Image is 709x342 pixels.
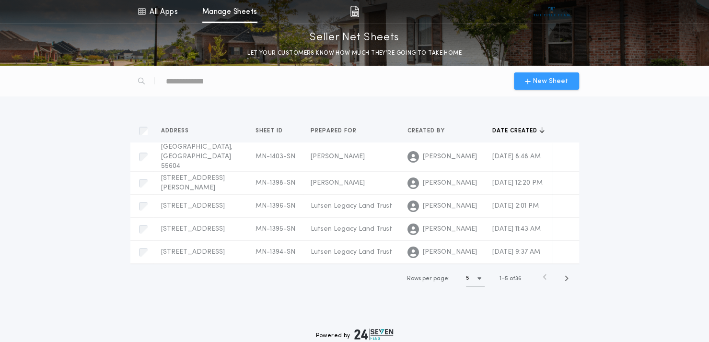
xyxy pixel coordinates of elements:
[492,248,540,256] span: [DATE] 9:37 AM
[407,276,450,282] span: Rows per page:
[256,127,285,135] span: Sheet ID
[492,225,541,233] span: [DATE] 11:43 AM
[423,224,477,234] span: [PERSON_NAME]
[492,127,539,135] span: Date created
[407,127,447,135] span: Created by
[466,271,485,286] button: 5
[492,126,545,136] button: Date created
[256,248,295,256] span: MN-1394-SN
[350,6,359,17] img: img
[161,127,191,135] span: Address
[161,143,232,170] span: [GEOGRAPHIC_DATA], [GEOGRAPHIC_DATA] 55604
[311,179,365,187] span: [PERSON_NAME]
[311,127,359,135] span: Prepared for
[423,152,477,162] span: [PERSON_NAME]
[534,7,570,16] img: vs-icon
[500,276,501,282] span: 1
[161,175,225,191] span: [STREET_ADDRESS][PERSON_NAME]
[311,225,392,233] span: Lutsen Legacy Land Trust
[256,225,295,233] span: MN-1395-SN
[492,179,543,187] span: [DATE] 12:20 PM
[407,126,452,136] button: Created by
[256,179,295,187] span: MN-1398-SN
[161,202,225,210] span: [STREET_ADDRESS]
[316,329,394,340] div: Powered by
[310,30,399,46] p: Seller Net Sheets
[354,329,394,340] img: logo
[514,72,579,90] button: New Sheet
[510,274,522,283] span: of 36
[256,126,290,136] button: Sheet ID
[311,202,392,210] span: Lutsen Legacy Land Trust
[247,48,462,58] p: LET YOUR CUSTOMERS KNOW HOW MUCH THEY’RE GOING TO TAKE HOME
[423,201,477,211] span: [PERSON_NAME]
[256,202,295,210] span: MN-1396-SN
[505,276,508,282] span: 5
[311,153,365,160] span: [PERSON_NAME]
[311,248,392,256] span: Lutsen Legacy Land Trust
[466,273,469,283] h1: 5
[492,153,541,160] span: [DATE] 8:48 AM
[161,248,225,256] span: [STREET_ADDRESS]
[423,248,477,257] span: [PERSON_NAME]
[161,126,196,136] button: Address
[423,178,477,188] span: [PERSON_NAME]
[256,153,295,160] span: MN-1403-SN
[492,202,539,210] span: [DATE] 2:01 PM
[533,76,568,86] span: New Sheet
[161,225,225,233] span: [STREET_ADDRESS]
